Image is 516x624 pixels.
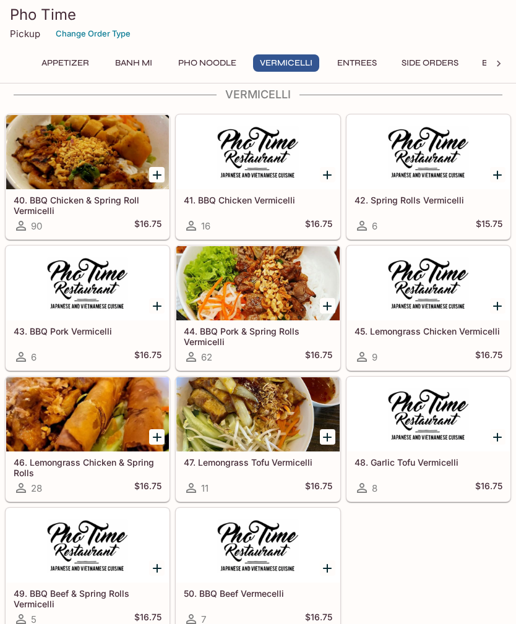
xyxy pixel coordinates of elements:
[50,24,136,43] button: Change Order Type
[476,218,502,233] h5: $15.75
[134,218,161,233] h5: $16.75
[355,457,502,468] h5: 48. Garlic Tofu Vermicelli
[475,481,502,495] h5: $16.75
[14,195,161,215] h5: 40. BBQ Chicken & Spring Roll Vermicelli
[6,115,169,189] div: 40. BBQ Chicken & Spring Roll Vermicelli
[176,115,339,189] div: 41. BBQ Chicken Vermicelli
[35,54,96,72] button: Appetizer
[355,326,502,336] h5: 45. Lemongrass Chicken Vermicelli
[201,482,209,494] span: 11
[184,588,332,599] h5: 50. BBQ Beef Vermecelli
[201,351,212,363] span: 62
[149,429,165,445] button: Add 46. Lemongrass Chicken & Spring Rolls
[329,54,385,72] button: Entrees
[6,246,170,370] a: 43. BBQ Pork Vermicelli6$16.75
[490,429,505,445] button: Add 48. Garlic Tofu Vermicelli
[184,326,332,346] h5: 44. BBQ Pork & Spring Rolls Vermicelli
[6,246,169,320] div: 43. BBQ Pork Vermicelli
[6,377,170,502] a: 46. Lemongrass Chicken & Spring Rolls28$16.75
[31,220,42,232] span: 90
[6,114,170,239] a: 40. BBQ Chicken & Spring Roll Vermicelli90$16.75
[176,246,340,370] a: 44. BBQ Pork & Spring Rolls Vermicelli62$16.75
[134,349,161,364] h5: $16.75
[320,429,335,445] button: Add 47. Lemongrass Tofu Vermicelli
[176,377,339,451] div: 47. Lemongrass Tofu Vermicelli
[305,481,332,495] h5: $16.75
[305,349,332,364] h5: $16.75
[176,246,339,320] div: 44. BBQ Pork & Spring Rolls Vermicelli
[305,218,332,233] h5: $16.75
[106,54,161,72] button: Banh Mi
[10,28,40,40] p: Pickup
[320,167,335,182] button: Add 41. BBQ Chicken Vermicelli
[149,298,165,314] button: Add 43. BBQ Pork Vermicelli
[10,5,506,24] h3: Pho Time
[149,167,165,182] button: Add 40. BBQ Chicken & Spring Roll Vermicelli
[346,377,510,502] a: 48. Garlic Tofu Vermicelli8$16.75
[475,349,502,364] h5: $16.75
[355,195,502,205] h5: 42. Spring Rolls Vermicelli
[253,54,319,72] button: Vermicelli
[395,54,465,72] button: Side Orders
[184,457,332,468] h5: 47. Lemongrass Tofu Vermicelli
[149,560,165,576] button: Add 49. BBQ Beef & Spring Rolls Vermicelli
[372,220,377,232] span: 6
[372,482,377,494] span: 8
[347,246,510,320] div: 45. Lemongrass Chicken Vermicelli
[320,298,335,314] button: Add 44. BBQ Pork & Spring Rolls Vermicelli
[6,508,169,583] div: 49. BBQ Beef & Spring Rolls Vermicelli
[5,88,511,101] h4: Vermicelli
[346,246,510,370] a: 45. Lemongrass Chicken Vermicelli9$16.75
[171,54,243,72] button: Pho Noodle
[347,377,510,451] div: 48. Garlic Tofu Vermicelli
[372,351,377,363] span: 9
[176,114,340,239] a: 41. BBQ Chicken Vermicelli16$16.75
[31,482,42,494] span: 28
[31,351,37,363] span: 6
[346,114,510,239] a: 42. Spring Rolls Vermicelli6$15.75
[490,167,505,182] button: Add 42. Spring Rolls Vermicelli
[347,115,510,189] div: 42. Spring Rolls Vermicelli
[14,326,161,336] h5: 43. BBQ Pork Vermicelli
[134,481,161,495] h5: $16.75
[320,560,335,576] button: Add 50. BBQ Beef Vermecelli
[14,588,161,609] h5: 49. BBQ Beef & Spring Rolls Vermicelli
[6,377,169,451] div: 46. Lemongrass Chicken & Spring Rolls
[176,508,339,583] div: 50. BBQ Beef Vermecelli
[14,457,161,477] h5: 46. Lemongrass Chicken & Spring Rolls
[490,298,505,314] button: Add 45. Lemongrass Chicken Vermicelli
[184,195,332,205] h5: 41. BBQ Chicken Vermicelli
[176,377,340,502] a: 47. Lemongrass Tofu Vermicelli11$16.75
[201,220,210,232] span: 16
